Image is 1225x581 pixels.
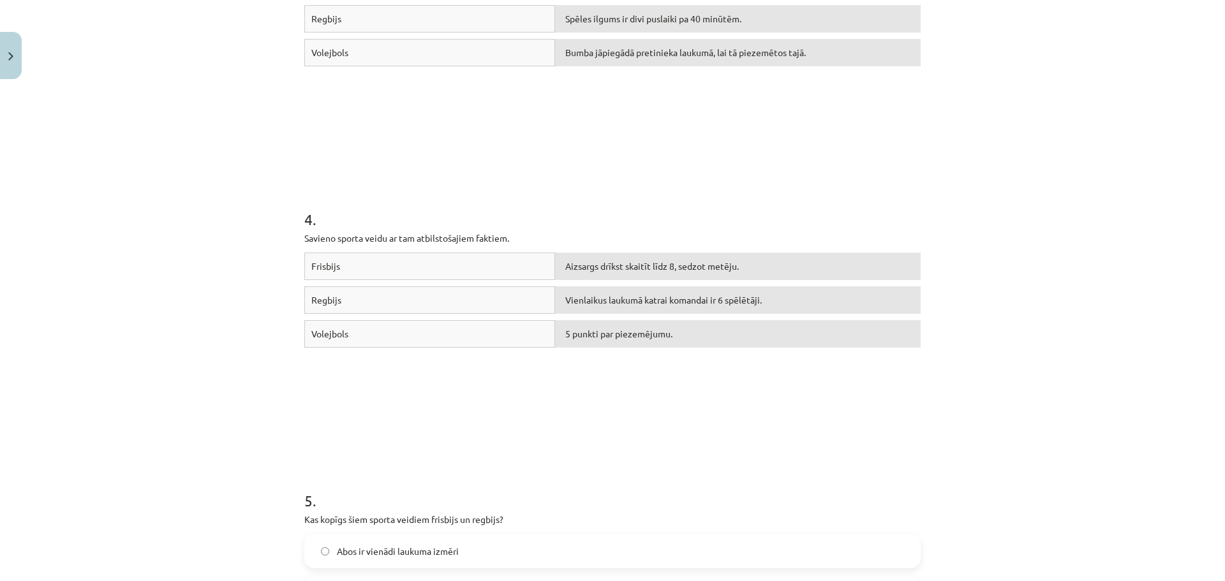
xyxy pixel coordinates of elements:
input: Abos ir vienādi laukuma izmēri [321,547,329,555]
span: Volejbols [311,47,348,58]
span: Aizsargs drīkst skaitīt līdz 8, sedzot metēju. [565,260,739,272]
h1: 4 . [304,188,921,228]
p: Savieno sporta veidu ar tam atbilstošajiem faktiem. [304,232,921,245]
h1: 5 . [304,469,921,509]
span: Abos ir vienādi laukuma izmēri [337,545,459,558]
p: Kas kopīgs šiem sporta veidiem frisbijs un regbijs? [304,513,921,526]
span: Vienlaikus laukumā katrai komandai ir 6 spēlētāji. [565,294,762,305]
span: Bumba jāpiegādā pretinieka laukumā, lai tā piezemētos tajā. [565,47,806,58]
span: Frisbijs [311,260,340,272]
img: icon-close-lesson-0947bae3869378f0d4975bcd49f059093ad1ed9edebbc8119c70593378902aed.svg [8,52,13,61]
span: Volejbols [311,328,348,339]
span: Spēles ilgums ir divi puslaiki pa 40 minūtēm. [565,13,741,24]
span: Regbijs [311,294,341,305]
span: 5 punkti par piezemējumu. [565,328,672,339]
span: Regbijs [311,13,341,24]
